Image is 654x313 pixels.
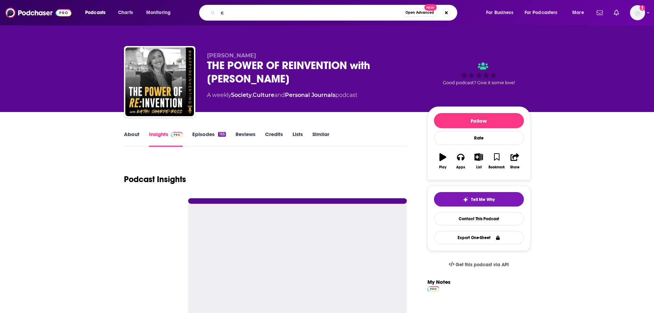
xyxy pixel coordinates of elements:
a: Similar [312,131,329,147]
div: A weekly podcast [207,91,357,99]
span: , [252,92,253,98]
span: [PERSON_NAME] [207,52,256,59]
label: My Notes [427,279,450,291]
img: Podchaser - Follow, Share and Rate Podcasts [5,6,71,19]
span: For Business [486,8,513,18]
button: tell me why sparkleTell Me Why [434,192,524,206]
div: List [476,165,482,169]
span: More [572,8,584,18]
a: Reviews [236,131,255,147]
a: Lists [292,131,303,147]
span: Tell Me Why [471,197,495,202]
span: Logged in as ei1745 [630,5,645,20]
span: Good podcast? Give it some love! [443,80,515,85]
button: Share [506,149,524,174]
div: Play [439,165,446,169]
div: Rate [434,131,524,145]
button: open menu [481,7,522,18]
div: Bookmark [489,165,505,169]
a: Society [231,92,252,98]
a: Personal Journals [285,92,335,98]
span: and [274,92,285,98]
a: Contact This Podcast [434,212,524,225]
a: Episodes155 [192,131,226,147]
button: open menu [520,7,567,18]
div: Good podcast? Give it some love! [427,52,530,95]
button: Open AdvancedNew [402,9,437,17]
span: Charts [118,8,133,18]
img: Podchaser Pro [427,286,439,292]
div: 155 [218,132,226,137]
img: THE POWER OF REINVENTION with Kathi Sharpe-Ross [125,47,194,116]
input: Search podcasts, credits, & more... [218,7,402,18]
button: open menu [141,7,180,18]
a: Get this podcast via API [443,256,515,273]
button: Play [434,149,452,174]
span: Podcasts [85,8,105,18]
button: Bookmark [488,149,506,174]
div: Search podcasts, credits, & more... [206,5,464,21]
span: New [424,4,437,11]
a: About [124,131,139,147]
a: Show notifications dropdown [611,7,622,19]
span: Get this podcast via API [456,262,509,268]
button: open menu [567,7,593,18]
span: Monitoring [146,8,171,18]
button: Show profile menu [630,5,645,20]
div: Apps [456,165,465,169]
a: Show notifications dropdown [594,7,606,19]
svg: Add a profile image [640,5,645,11]
img: tell me why sparkle [463,197,468,202]
button: Apps [452,149,470,174]
a: Culture [253,92,274,98]
h1: Podcast Insights [124,174,186,185]
button: List [470,149,487,174]
div: Share [510,165,519,169]
span: For Podcasters [525,8,558,18]
a: InsightsPodchaser Pro [149,131,183,147]
button: open menu [80,7,114,18]
img: User Profile [630,5,645,20]
span: Open Advanced [405,11,434,14]
a: Credits [265,131,283,147]
button: Export One-Sheet [434,231,524,244]
a: Charts [114,7,137,18]
a: Pro website [427,285,439,292]
button: Follow [434,113,524,128]
img: Podchaser Pro [171,132,183,137]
